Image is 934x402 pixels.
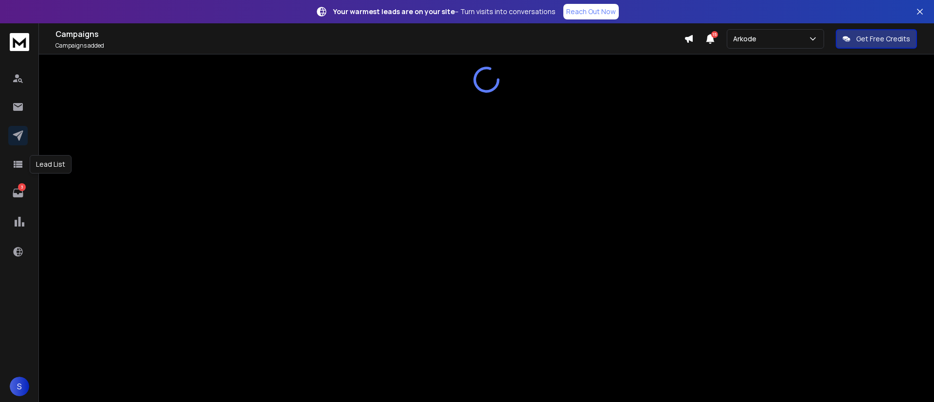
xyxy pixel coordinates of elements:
p: 3 [18,183,26,191]
p: – Turn visits into conversations [333,7,556,17]
h1: Campaigns [55,28,684,40]
p: Get Free Credits [856,34,910,44]
a: Reach Out Now [563,4,619,19]
button: Get Free Credits [836,29,917,49]
button: S [10,377,29,396]
div: Lead List [30,155,72,174]
span: 15 [711,31,718,38]
strong: Your warmest leads are on your site [333,7,455,16]
img: logo [10,33,29,51]
a: 3 [8,183,28,203]
p: Campaigns added [55,42,684,50]
p: Reach Out Now [566,7,616,17]
p: Arkode [733,34,760,44]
